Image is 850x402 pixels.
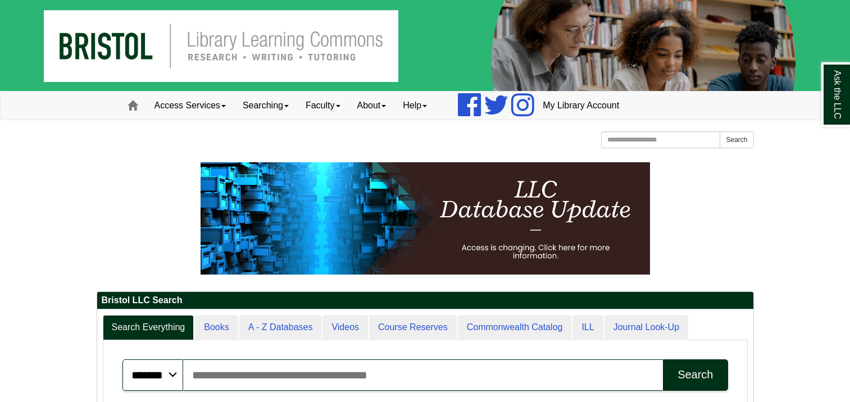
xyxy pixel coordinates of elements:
[234,92,297,120] a: Searching
[369,315,457,340] a: Course Reserves
[195,315,238,340] a: Books
[97,292,753,309] h2: Bristol LLC Search
[103,315,194,340] a: Search Everything
[297,92,349,120] a: Faculty
[146,92,234,120] a: Access Services
[322,315,368,340] a: Videos
[349,92,395,120] a: About
[678,368,713,381] div: Search
[394,92,435,120] a: Help
[201,162,650,275] img: HTML tutorial
[572,315,603,340] a: ILL
[534,92,628,120] a: My Library Account
[458,315,572,340] a: Commonwealth Catalog
[720,131,753,148] button: Search
[663,359,728,391] button: Search
[604,315,688,340] a: Journal Look-Up
[239,315,322,340] a: A - Z Databases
